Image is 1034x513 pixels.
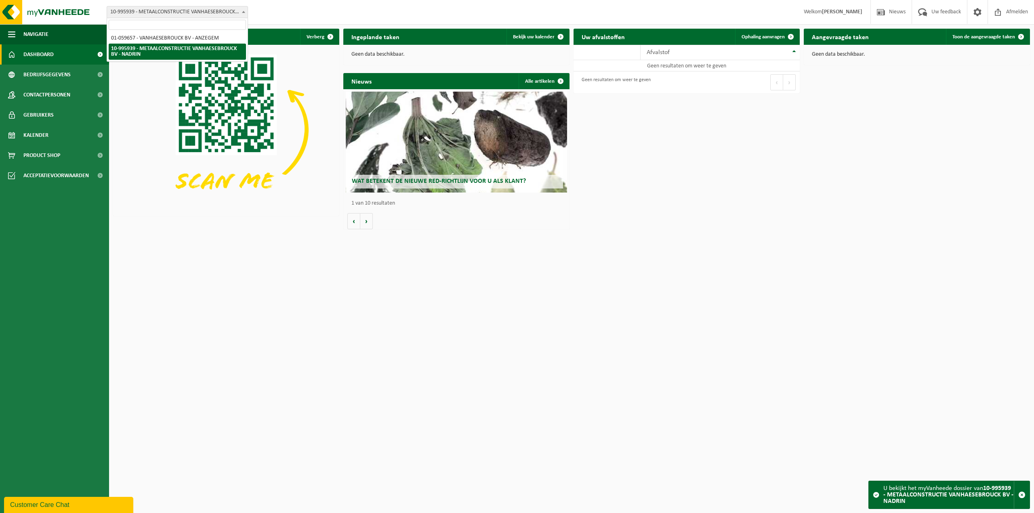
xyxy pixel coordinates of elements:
img: Download de VHEPlus App [113,45,339,214]
a: Wat betekent de nieuwe RED-richtlijn voor u als klant? [346,92,567,193]
h2: Ingeplande taken [343,29,408,44]
a: Alle artikelen [519,73,569,89]
iframe: chat widget [4,495,135,513]
li: 01-059657 - VANHAESEBROUCK BV - ANZEGEM [109,33,246,44]
div: U bekijkt het myVanheede dossier van [883,481,1014,509]
span: Acceptatievoorwaarden [23,165,89,186]
button: Verberg [300,29,338,45]
strong: 10-995939 - METAALCONSTRUCTIE VANHAESEBROUCK BV - NADRIN [883,485,1013,505]
span: Contactpersonen [23,85,70,105]
span: Verberg [307,34,324,40]
p: Geen data beschikbaar. [812,52,1022,57]
a: Bekijk uw kalender [506,29,569,45]
strong: [PERSON_NAME] [822,9,862,15]
button: Volgende [360,213,373,229]
span: Kalender [23,125,48,145]
span: Bekijk uw kalender [513,34,555,40]
span: Navigatie [23,24,48,44]
td: Geen resultaten om weer te geven [574,60,800,71]
span: Gebruikers [23,105,54,125]
span: Toon de aangevraagde taken [952,34,1015,40]
div: Geen resultaten om weer te geven [578,73,651,91]
span: Ophaling aanvragen [742,34,785,40]
button: Next [783,74,796,90]
li: 10-995939 - METAALCONSTRUCTIE VANHAESEBROUCK BV - NADRIN [109,44,246,60]
button: Vorige [347,213,360,229]
h2: Nieuws [343,73,380,89]
span: Afvalstof [647,49,670,56]
p: 1 van 10 resultaten [351,201,565,206]
p: Geen data beschikbaar. [351,52,561,57]
span: 10-995939 - METAALCONSTRUCTIE VANHAESEBROUCK BV - NADRIN [107,6,248,18]
a: Ophaling aanvragen [735,29,799,45]
h2: Uw afvalstoffen [574,29,633,44]
span: Bedrijfsgegevens [23,65,71,85]
span: Wat betekent de nieuwe RED-richtlijn voor u als klant? [352,178,526,184]
h2: Aangevraagde taken [804,29,877,44]
a: Toon de aangevraagde taken [946,29,1029,45]
span: Dashboard [23,44,54,65]
button: Previous [770,74,783,90]
span: Product Shop [23,145,60,165]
